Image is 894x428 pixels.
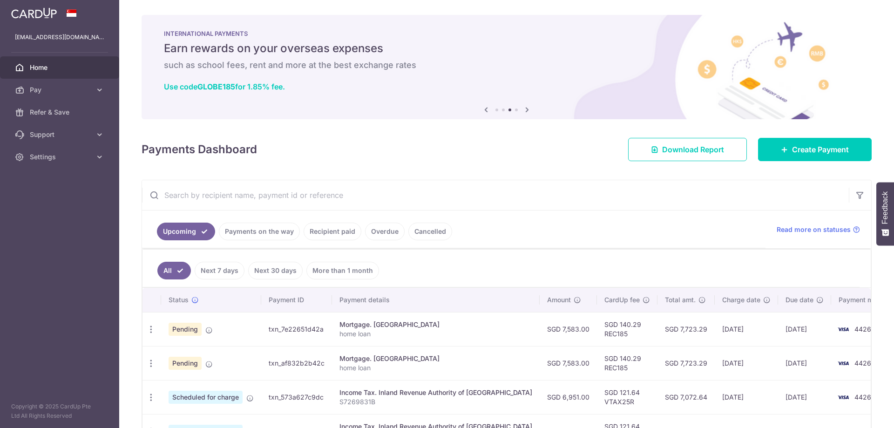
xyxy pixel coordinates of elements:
[665,295,696,305] span: Total amt.
[604,295,640,305] span: CardUp fee
[628,138,747,161] a: Download Report
[339,329,532,339] p: home loan
[11,7,57,19] img: CardUp
[834,358,853,369] img: Bank Card
[854,359,871,367] span: 4426
[722,295,760,305] span: Charge date
[164,82,285,91] a: Use codeGLOBE185for 1.85% fee.
[540,380,597,414] td: SGD 6,951.00
[547,295,571,305] span: Amount
[792,144,849,155] span: Create Payment
[662,144,724,155] span: Download Report
[169,295,189,305] span: Status
[164,60,849,71] h6: such as school fees, rent and more at the best exchange rates
[657,346,715,380] td: SGD 7,723.29
[164,41,849,56] h5: Earn rewards on your overseas expenses
[339,354,532,363] div: Mortgage. [GEOGRAPHIC_DATA]
[786,295,813,305] span: Due date
[164,30,849,37] p: INTERNATIONAL PAYMENTS
[597,380,657,414] td: SGD 121.64 VTAX25R
[339,388,532,397] div: Income Tax. Inland Revenue Authority of [GEOGRAPHIC_DATA]
[332,288,540,312] th: Payment details
[142,141,257,158] h4: Payments Dashboard
[169,357,202,370] span: Pending
[778,380,831,414] td: [DATE]
[30,85,91,95] span: Pay
[836,400,885,423] iframe: 打开一个小组件，您可以在其中找到更多信息
[715,380,778,414] td: [DATE]
[30,152,91,162] span: Settings
[30,130,91,139] span: Support
[219,223,300,240] a: Payments on the way
[157,223,215,240] a: Upcoming
[261,346,332,380] td: txn_af832b2b42c
[261,288,332,312] th: Payment ID
[339,397,532,407] p: S7269831B
[540,346,597,380] td: SGD 7,583.00
[777,225,860,234] a: Read more on statuses
[657,380,715,414] td: SGD 7,072.64
[306,262,379,279] a: More than 1 month
[597,312,657,346] td: SGD 140.29 REC185
[261,312,332,346] td: txn_7e22651d42a
[248,262,303,279] a: Next 30 days
[778,346,831,380] td: [DATE]
[15,33,104,42] p: [EMAIL_ADDRESS][DOMAIN_NAME]
[657,312,715,346] td: SGD 7,723.29
[339,320,532,329] div: Mortgage. [GEOGRAPHIC_DATA]
[339,363,532,373] p: home loan
[157,262,191,279] a: All
[169,391,243,404] span: Scheduled for charge
[195,262,244,279] a: Next 7 days
[169,323,202,336] span: Pending
[540,312,597,346] td: SGD 7,583.00
[881,191,889,224] span: Feedback
[197,82,235,91] b: GLOBE185
[876,182,894,245] button: Feedback - Show survey
[777,225,851,234] span: Read more on statuses
[261,380,332,414] td: txn_573a627c9dc
[30,63,91,72] span: Home
[142,180,849,210] input: Search by recipient name, payment id or reference
[142,15,872,119] img: International Payment Banner
[854,393,871,401] span: 4426
[834,392,853,403] img: Bank Card
[715,346,778,380] td: [DATE]
[365,223,405,240] a: Overdue
[758,138,872,161] a: Create Payment
[854,325,871,333] span: 4426
[408,223,452,240] a: Cancelled
[715,312,778,346] td: [DATE]
[304,223,361,240] a: Recipient paid
[834,324,853,335] img: Bank Card
[30,108,91,117] span: Refer & Save
[597,346,657,380] td: SGD 140.29 REC185
[778,312,831,346] td: [DATE]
